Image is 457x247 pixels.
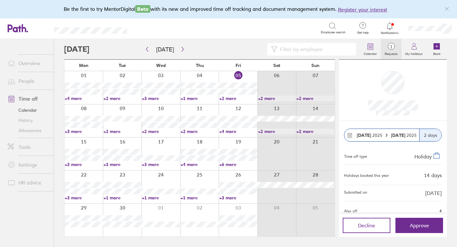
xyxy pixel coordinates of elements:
[196,63,204,68] span: Thu
[181,162,219,167] a: +4 more
[344,152,367,159] div: Time off type
[391,132,407,138] strong: [DATE]
[380,22,400,35] a: Notifications
[258,96,296,101] a: +2 more
[395,218,443,233] button: Approve
[424,172,442,178] div: 14 days
[64,5,394,13] div: Be the first to try MentorDigital with its new and improved time off tracking and document manage...
[381,44,401,49] span: 1
[119,63,126,68] span: Tue
[360,39,381,59] a: Calendar
[103,96,142,101] a: +2 more
[344,209,357,213] span: Also off
[427,39,447,59] a: Book
[344,173,389,178] div: Holidays booked this year
[3,75,54,87] a: People
[391,133,417,138] span: 2025
[144,25,160,31] div: Search
[219,195,257,201] a: +3 more
[381,50,401,56] label: Requests
[414,153,432,160] span: Holiday
[410,223,429,228] span: Approve
[380,31,400,35] span: Notifications
[142,96,180,101] a: +3 more
[338,6,387,13] button: Register your interest
[3,115,54,125] a: History
[103,162,142,167] a: +3 more
[3,158,54,171] a: Settings
[79,63,89,68] span: Mon
[353,31,373,35] span: Get help
[440,209,442,213] span: 4
[273,63,280,68] span: Sat
[277,43,352,55] input: Filter by employee
[3,92,54,105] a: Time off
[381,39,401,59] a: 1Requests
[219,162,257,167] a: +6 more
[181,96,219,101] a: +1 more
[344,190,367,196] span: Submitted on
[65,129,103,134] a: +3 more
[65,96,103,101] a: +4 more
[142,129,180,134] a: +2 more
[135,5,150,13] span: Beta
[343,218,390,233] button: Decline
[181,129,219,134] a: +2 more
[311,63,320,68] span: Sun
[296,129,334,134] a: +2 more
[357,133,382,138] span: 2025
[181,195,219,201] a: +1 more
[3,141,54,153] a: Tools
[219,129,257,134] a: +4 more
[156,63,166,68] span: Wed
[3,57,54,70] a: Overview
[425,190,442,196] span: [DATE]
[357,132,371,138] strong: [DATE]
[103,195,142,201] a: +1 more
[401,50,427,56] label: My holidays
[151,44,179,55] button: [DATE]
[65,195,103,201] a: +3 more
[3,176,54,189] a: HR advice
[103,129,142,134] a: +2 more
[142,162,180,167] a: +3 more
[358,223,375,228] span: Decline
[3,105,54,115] a: Calendar
[360,50,381,56] label: Calendar
[219,96,257,101] a: +2 more
[429,50,444,56] label: Book
[419,129,441,141] div: 2 days
[142,195,180,201] a: +1 more
[235,63,241,68] span: Fri
[401,39,427,59] a: My holidays
[3,125,54,136] a: Allowances
[321,30,346,34] span: Employee search
[65,162,103,167] a: +3 more
[258,129,296,134] a: +2 more
[296,96,334,101] a: +2 more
